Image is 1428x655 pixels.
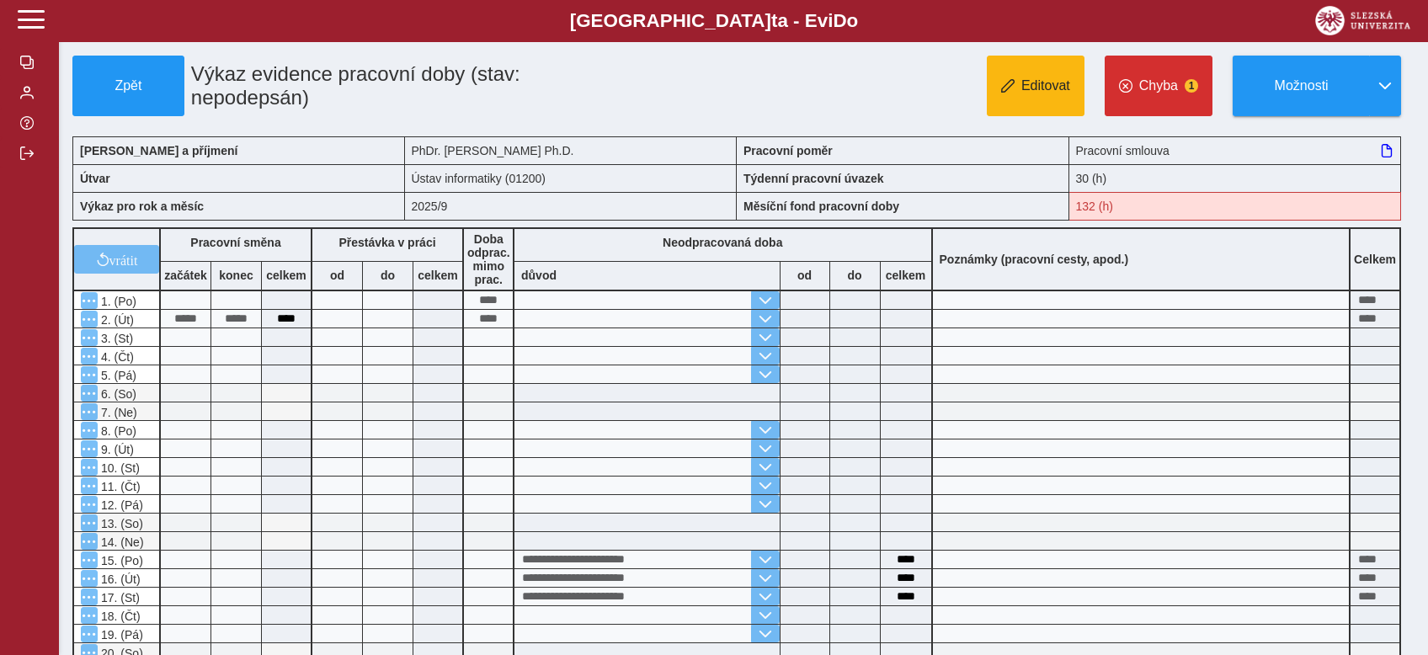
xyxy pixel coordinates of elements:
b: Celkem [1354,253,1396,266]
span: 6. (So) [98,387,136,401]
button: Menu [81,459,98,476]
div: Pracovní smlouva [1069,136,1402,164]
button: Menu [81,403,98,420]
b: Měsíční fond pracovní doby [743,200,899,213]
span: 15. (Po) [98,554,143,567]
b: [PERSON_NAME] a příjmení [80,144,237,157]
span: 19. (Pá) [98,628,143,642]
span: 1 [1185,79,1198,93]
b: důvod [521,269,557,282]
button: Menu [81,311,98,327]
span: Možnosti [1247,78,1356,93]
span: Chyba [1139,78,1178,93]
button: Možnosti [1233,56,1369,116]
b: Neodpracovaná doba [663,236,782,249]
div: Fond pracovní doby (132 h) a součet hodin (30 h) se neshodují! [1069,192,1402,221]
span: 14. (Ne) [98,535,144,549]
span: 9. (Út) [98,443,134,456]
button: Menu [81,551,98,568]
h1: Výkaz evidence pracovní doby (stav: nepodepsán) [184,56,631,116]
b: Útvar [80,172,110,185]
img: logo_web_su.png [1315,6,1410,35]
span: 7. (Ne) [98,406,137,419]
b: od [781,269,829,282]
span: 10. (St) [98,461,140,475]
div: Ústav informatiky (01200) [405,164,738,192]
button: Chyba1 [1105,56,1212,116]
div: 2025/9 [405,192,738,221]
b: Výkaz pro rok a měsíc [80,200,204,213]
button: Zpět [72,56,184,116]
button: Editovat [987,56,1084,116]
span: 4. (Čt) [98,350,134,364]
button: Menu [81,607,98,624]
span: 12. (Pá) [98,498,143,512]
b: Přestávka v práci [338,236,435,249]
div: 30 (h) [1069,164,1402,192]
b: konec [211,269,261,282]
span: 2. (Út) [98,313,134,327]
div: PhDr. [PERSON_NAME] Ph.D. [405,136,738,164]
span: vrátit [109,253,138,266]
button: Menu [81,440,98,457]
span: t [771,10,777,31]
span: 16. (Út) [98,572,141,586]
b: do [363,269,413,282]
span: 1. (Po) [98,295,136,308]
span: 5. (Pá) [98,369,136,382]
button: Menu [81,292,98,309]
button: Menu [81,514,98,531]
b: celkem [262,269,311,282]
span: D [833,10,846,31]
button: Menu [81,366,98,383]
b: Pracovní poměr [743,144,833,157]
button: Menu [81,588,98,605]
b: začátek [161,269,210,282]
button: Menu [81,626,98,642]
b: Týdenní pracovní úvazek [743,172,884,185]
span: 3. (St) [98,332,133,345]
span: Zpět [80,78,177,93]
span: Editovat [1021,78,1070,93]
span: 17. (St) [98,591,140,604]
span: o [847,10,859,31]
button: Menu [81,348,98,365]
button: Menu [81,570,98,587]
b: [GEOGRAPHIC_DATA] a - Evi [51,10,1377,32]
button: vrátit [74,245,159,274]
button: Menu [81,477,98,494]
button: Menu [81,422,98,439]
button: Menu [81,533,98,550]
span: 18. (Čt) [98,610,141,623]
span: 13. (So) [98,517,143,530]
b: celkem [881,269,931,282]
button: Menu [81,329,98,346]
b: Doba odprac. mimo prac. [467,232,510,286]
b: od [312,269,362,282]
b: Pracovní směna [190,236,280,249]
b: do [830,269,880,282]
span: 8. (Po) [98,424,136,438]
button: Menu [81,385,98,402]
b: Poznámky (pracovní cesty, apod.) [933,253,1136,266]
span: 11. (Čt) [98,480,141,493]
b: celkem [413,269,462,282]
button: Menu [81,496,98,513]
